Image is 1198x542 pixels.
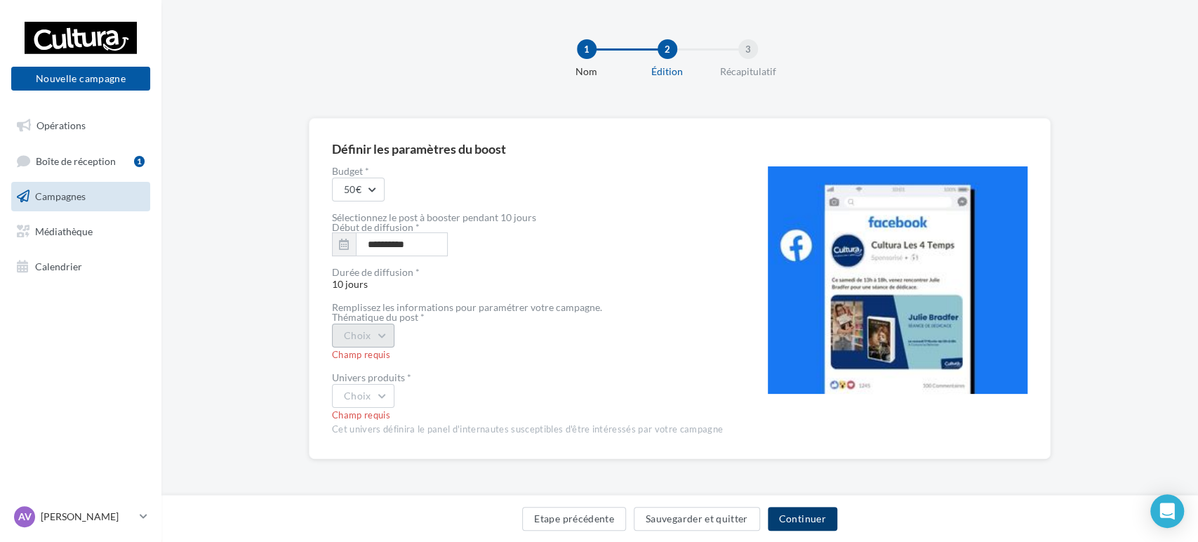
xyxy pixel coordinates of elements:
[1150,494,1184,528] div: Open Intercom Messenger
[738,39,758,59] div: 3
[18,510,32,524] span: AV
[8,111,153,140] a: Opérations
[11,67,150,91] button: Nouvelle campagne
[332,178,385,201] button: 50€
[332,423,723,436] div: Cet univers définira le panel d'internautes susceptibles d'être intéressés par votre campagne
[8,252,153,282] a: Calendrier
[332,384,394,408] button: Choix
[768,166,1027,394] img: operation-preview
[623,65,712,79] div: Édition
[542,65,632,79] div: Nom
[332,324,394,348] button: Choix
[703,65,793,79] div: Récapitulatif
[134,156,145,167] div: 1
[768,507,837,531] button: Continuer
[36,154,116,166] span: Boîte de réception
[332,373,723,383] div: Univers produits *
[332,267,723,290] span: 10 jours
[35,225,93,237] span: Médiathèque
[8,182,153,211] a: Campagnes
[332,213,723,223] div: Sélectionnez le post à booster pendant 10 jours
[332,223,420,232] label: Début de diffusion *
[35,190,86,202] span: Campagnes
[36,119,86,131] span: Opérations
[577,39,597,59] div: 1
[658,39,677,59] div: 2
[8,146,153,176] a: Boîte de réception1
[332,267,723,277] div: Durée de diffusion *
[332,409,723,422] div: Champ requis
[332,312,723,322] div: Thématique du post *
[332,303,723,312] div: Remplissez les informations pour paramétrer votre campagne.
[522,507,626,531] button: Etape précédente
[332,166,723,176] label: Budget *
[332,143,506,155] div: Définir les paramètres du boost
[8,217,153,246] a: Médiathèque
[11,503,150,530] a: AV [PERSON_NAME]
[41,510,134,524] p: [PERSON_NAME]
[332,349,723,362] div: Champ requis
[634,507,760,531] button: Sauvegarder et quitter
[35,260,82,272] span: Calendrier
